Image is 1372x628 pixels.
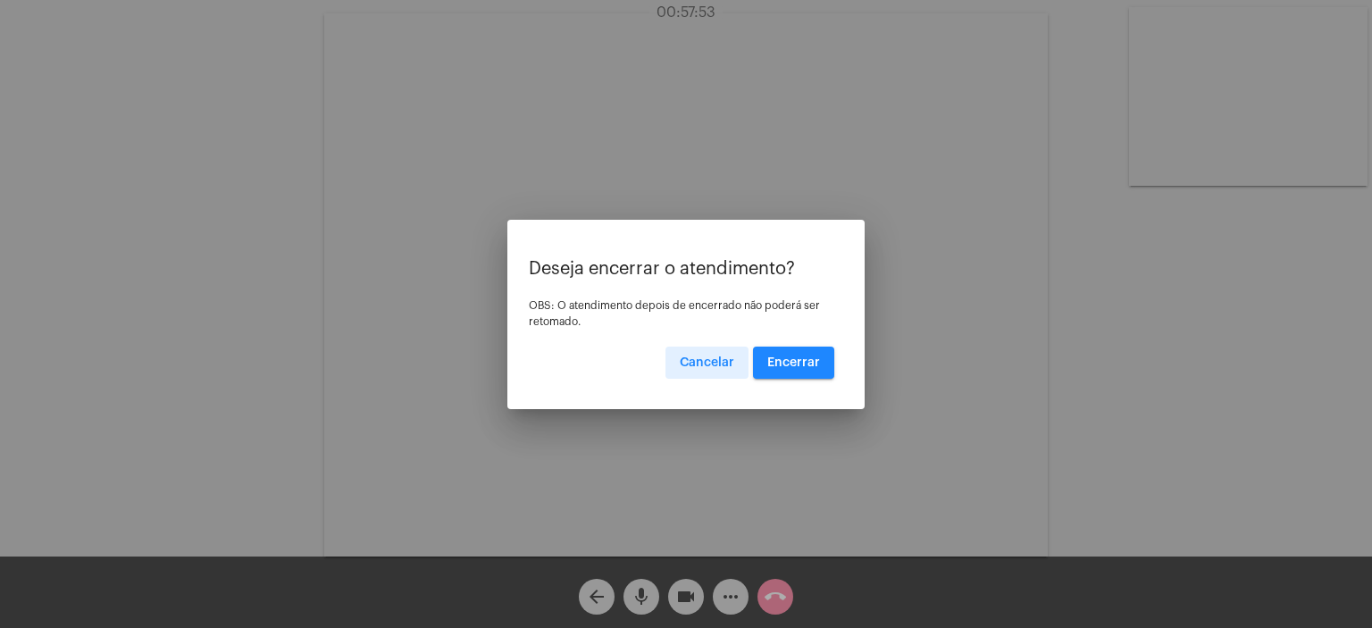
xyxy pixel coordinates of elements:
[665,347,749,379] button: Cancelar
[767,356,820,369] span: Encerrar
[680,356,734,369] span: Cancelar
[753,347,834,379] button: Encerrar
[529,259,843,279] p: Deseja encerrar o atendimento?
[529,300,820,327] span: OBS: O atendimento depois de encerrado não poderá ser retomado.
